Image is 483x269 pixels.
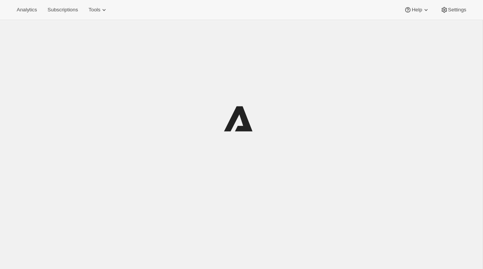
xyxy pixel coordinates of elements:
button: Tools [84,5,112,15]
button: Analytics [12,5,41,15]
button: Help [399,5,434,15]
span: Subscriptions [47,7,78,13]
span: Analytics [17,7,37,13]
button: Subscriptions [43,5,82,15]
span: Settings [448,7,466,13]
button: Settings [436,5,471,15]
span: Tools [88,7,100,13]
span: Help [412,7,422,13]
